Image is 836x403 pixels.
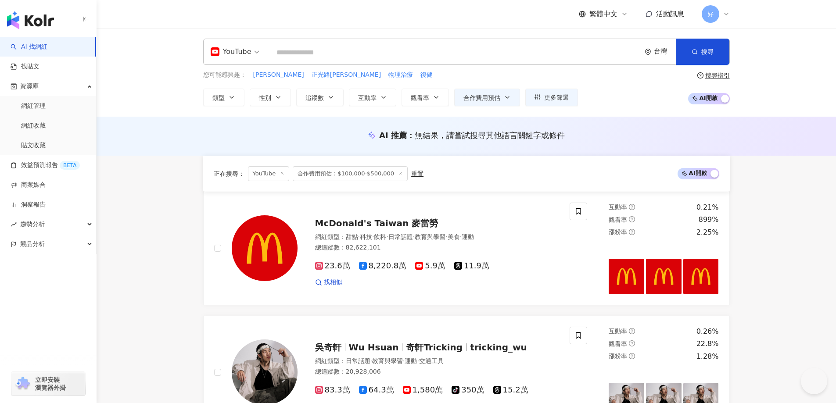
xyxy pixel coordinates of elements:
[311,70,381,80] button: 正光路[PERSON_NAME]
[420,70,433,80] button: 復健
[232,215,298,281] img: KOL Avatar
[448,233,460,240] span: 美食
[696,327,719,336] div: 0.26%
[402,89,449,106] button: 觀看率
[315,261,350,271] span: 23.6萬
[358,94,377,101] span: 互動率
[20,214,45,234] span: 趨勢分析
[609,216,627,223] span: 觀看率
[629,204,635,210] span: question-circle
[11,221,17,228] span: rise
[705,72,730,79] div: 搜尋指引
[413,233,415,240] span: ·
[645,49,651,55] span: environment
[405,357,417,364] span: 運動
[14,377,31,391] img: chrome extension
[372,357,403,364] span: 教育與學習
[419,357,444,364] span: 交通工具
[349,89,396,106] button: 互動率
[386,233,388,240] span: ·
[707,9,714,19] span: 好
[454,89,520,106] button: 合作費用預估
[248,166,290,181] span: YouTube
[609,259,644,294] img: post-image
[250,89,291,106] button: 性別
[211,45,251,59] div: YouTube
[359,261,407,271] span: 8,220.8萬
[544,94,569,101] span: 更多篩選
[315,243,560,252] div: 總追蹤數 ： 82,622,101
[406,342,463,353] span: 奇軒Tricking
[801,368,827,394] iframe: Help Scout Beacon - Open
[460,233,462,240] span: ·
[411,170,423,177] div: 重置
[696,203,719,212] div: 0.21%
[388,70,413,80] button: 物理治療
[312,71,381,79] span: 正光路[PERSON_NAME]
[253,71,304,79] span: [PERSON_NAME]
[379,130,565,141] div: AI 推薦 ：
[493,385,528,395] span: 15.2萬
[7,11,54,29] img: logo
[21,102,46,111] a: 網紅管理
[349,342,399,353] span: Wu Hsuan
[203,71,246,79] span: 您可能感興趣：
[454,261,489,271] span: 11.9萬
[11,62,39,71] a: 找貼文
[609,353,627,360] span: 漲粉率
[11,200,46,209] a: 洞察報告
[629,229,635,235] span: question-circle
[676,39,729,65] button: 搜尋
[324,278,342,287] span: 找相似
[315,218,438,228] span: McDonald's Taiwan 麥當勞
[359,385,394,395] span: 64.3萬
[11,181,46,189] a: 商案媒合
[697,72,703,78] span: question-circle
[358,233,360,240] span: ·
[415,233,445,240] span: 教育與學習
[403,385,443,395] span: 1,580萬
[629,340,635,346] span: question-circle
[315,342,341,353] span: 吳奇軒
[525,89,578,106] button: 更多篩選
[417,357,419,364] span: ·
[21,141,46,150] a: 貼文收藏
[589,9,617,19] span: 繁體中文
[470,342,527,353] span: tricking_wu
[403,357,405,364] span: ·
[315,233,560,242] div: 網紅類型 ：
[415,131,565,140] span: 無結果，請嘗試搜尋其他語言關鍵字或條件
[420,71,433,79] span: 復健
[609,228,627,235] span: 漲粉率
[21,121,46,130] a: 網紅收藏
[11,372,85,396] a: chrome extension立即安裝 瀏覽器外掛
[370,357,372,364] span: ·
[346,233,358,240] span: 甜點
[315,385,350,395] span: 83.3萬
[360,233,372,240] span: 科技
[629,216,635,222] span: question-circle
[11,43,47,51] a: searchAI 找網紅
[388,71,413,79] span: 物理治療
[305,94,324,101] span: 追蹤數
[609,328,627,335] span: 互動率
[696,228,719,237] div: 2.25%
[683,259,719,294] img: post-image
[296,89,344,106] button: 追蹤數
[20,76,39,96] span: 資源庫
[701,48,714,55] span: 搜尋
[293,166,408,181] span: 合作費用預估：$100,000-$500,000
[374,233,386,240] span: 飲料
[656,10,684,18] span: 活動訊息
[11,161,80,170] a: 效益預測報告BETA
[463,94,500,101] span: 合作費用預估
[212,94,225,101] span: 類型
[696,339,719,349] div: 22.8%
[315,278,342,287] a: 找相似
[35,376,66,392] span: 立即安裝 瀏覽器外掛
[203,192,730,305] a: KOL AvatarMcDonald's Taiwan 麥當勞網紅類型：甜點·科技·飲料·日常話題·教育與學習·美食·運動總追蹤數：82,622,10123.6萬8,220.8萬5.9萬11.9...
[646,259,682,294] img: post-image
[696,352,719,361] div: 1.28%
[411,94,429,101] span: 觀看率
[452,385,484,395] span: 350萬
